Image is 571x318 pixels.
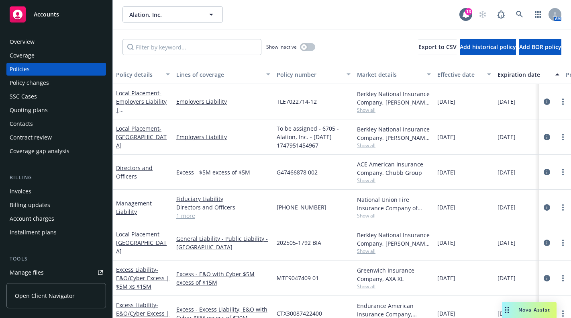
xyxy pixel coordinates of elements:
span: [DATE] [498,168,516,176]
a: Local Placement [116,230,167,255]
span: To be assigned - 6705 - Alation, Inc. - [DATE] 1747951454967 [277,124,351,150]
span: [DATE] [437,238,455,247]
a: Excess - $5M excess of $5M [176,168,270,176]
span: [DATE] [437,309,455,318]
span: Show all [357,177,431,184]
div: Coverage gap analysis [10,145,69,158]
a: circleInformation [542,273,552,283]
div: Berkley National Insurance Company, [PERSON_NAME] Corporation [357,90,431,107]
span: Export to CSV [418,43,457,51]
span: Show all [357,142,431,149]
a: Contract review [6,131,106,144]
a: Fiduciary Liability [176,195,270,203]
button: Lines of coverage [173,65,273,84]
a: more [558,167,568,177]
button: Add historical policy [460,39,516,55]
span: Show all [357,107,431,113]
span: [PHONE_NUMBER] [277,203,326,211]
a: General Liability - Public Liability - [GEOGRAPHIC_DATA] [176,234,270,251]
div: National Union Fire Insurance Company of [GEOGRAPHIC_DATA], [GEOGRAPHIC_DATA], AIG [357,195,431,212]
span: Show inactive [266,43,297,50]
button: Policy number [273,65,354,84]
span: [DATE] [498,238,516,247]
div: Tools [6,255,106,263]
span: - [GEOGRAPHIC_DATA] [116,125,167,149]
div: Overview [10,35,35,48]
span: Nova Assist [518,306,550,313]
span: Accounts [34,11,59,18]
span: Show all [357,248,431,254]
a: Directors and Officers [116,164,153,180]
span: [DATE] [498,97,516,106]
div: Drag to move [502,302,512,318]
input: Filter by keyword... [122,39,261,55]
div: Coverage [10,49,35,62]
div: Market details [357,70,422,79]
div: Policy changes [10,76,49,89]
div: Manage files [10,266,44,279]
span: - E&O/Cyber Excess | $5M xs $15M [116,266,169,290]
span: 202505-1792 BIA [277,238,321,247]
a: Management Liability [116,199,152,215]
a: Start snowing [475,6,491,23]
a: circleInformation [542,203,552,212]
span: [DATE] [437,274,455,282]
a: Local Placement [116,89,167,131]
span: Open Client Navigator [15,291,75,300]
span: [DATE] [498,203,516,211]
a: Contacts [6,117,106,130]
span: Show all [357,283,431,290]
div: Policy number [277,70,342,79]
span: Add historical policy [460,43,516,51]
a: Local Placement [116,125,167,149]
span: [DATE] [437,97,455,106]
a: more [558,238,568,248]
a: circleInformation [542,167,552,177]
a: more [558,273,568,283]
span: Show all [357,212,431,219]
div: SSC Cases [10,90,37,103]
a: Billing updates [6,199,106,211]
div: 13 [465,8,472,15]
a: circleInformation [542,97,552,107]
span: [DATE] [498,274,516,282]
div: Billing updates [10,199,50,211]
a: Manage files [6,266,106,279]
span: [DATE] [437,203,455,211]
a: more [558,97,568,107]
span: [DATE] [437,168,455,176]
div: Greenwich Insurance Company, AXA XL [357,266,431,283]
button: Expiration date [494,65,563,84]
a: Account charges [6,212,106,225]
div: Contacts [10,117,33,130]
a: circleInformation [542,238,552,248]
span: [DATE] [498,309,516,318]
a: SSC Cases [6,90,106,103]
a: more [558,203,568,212]
span: Alation, Inc. [129,10,199,19]
button: Policy details [113,65,173,84]
div: ACE American Insurance Company, Chubb Group [357,160,431,177]
a: Switch app [530,6,546,23]
div: Quoting plans [10,104,48,117]
a: Invoices [6,185,106,198]
a: more [558,132,568,142]
span: Add BOR policy [519,43,561,51]
div: Berkley National Insurance Company, [PERSON_NAME] Corporation [357,125,431,142]
button: Nova Assist [502,302,557,318]
button: Add BOR policy [519,39,561,55]
div: Berkley National Insurance Company, [PERSON_NAME] Corporation [357,231,431,248]
a: Overview [6,35,106,48]
span: TLE7022714-12 [277,97,317,106]
span: MTE9047409 01 [277,274,319,282]
div: Invoices [10,185,31,198]
a: Report a Bug [493,6,509,23]
div: Policies [10,63,30,76]
div: Contract review [10,131,52,144]
span: [DATE] [498,133,516,141]
span: - [GEOGRAPHIC_DATA] [116,230,167,255]
a: Employers Liability [176,97,270,106]
a: Coverage gap analysis [6,145,106,158]
div: Lines of coverage [176,70,261,79]
a: Directors and Officers [176,203,270,211]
